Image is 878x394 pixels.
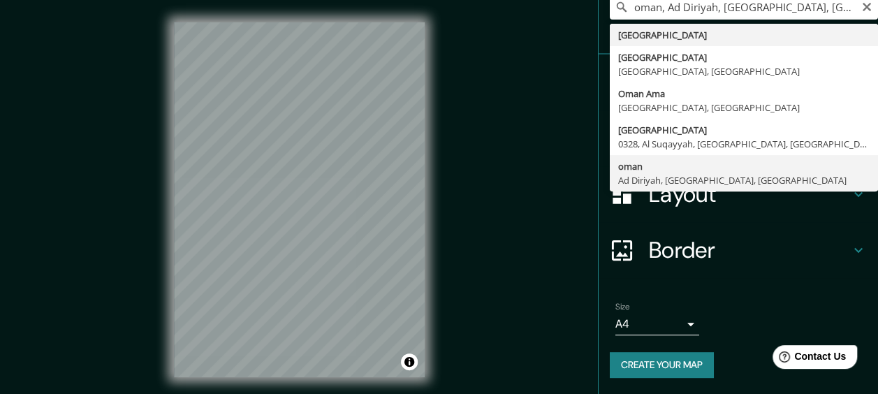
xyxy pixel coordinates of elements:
div: [GEOGRAPHIC_DATA] [618,28,870,42]
div: A4 [615,313,699,335]
div: Oman Ama [618,87,870,101]
div: Layout [599,166,878,222]
div: Border [599,222,878,278]
div: Ad Diriyah, [GEOGRAPHIC_DATA], [GEOGRAPHIC_DATA] [618,173,870,187]
div: [GEOGRAPHIC_DATA], [GEOGRAPHIC_DATA] [618,101,870,115]
div: Style [599,110,878,166]
div: [GEOGRAPHIC_DATA], [GEOGRAPHIC_DATA] [618,64,870,78]
div: Pins [599,54,878,110]
iframe: Help widget launcher [754,340,863,379]
h4: Border [649,236,850,264]
canvas: Map [174,22,425,377]
div: 0328, Al Suqayyah, [GEOGRAPHIC_DATA], [GEOGRAPHIC_DATA], [GEOGRAPHIC_DATA] [618,137,870,151]
div: oman [618,159,870,173]
div: [GEOGRAPHIC_DATA] [618,123,870,137]
h4: Layout [649,180,850,208]
label: Size [615,301,630,313]
div: [GEOGRAPHIC_DATA] [618,50,870,64]
button: Create your map [610,352,714,378]
button: Toggle attribution [401,353,418,370]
